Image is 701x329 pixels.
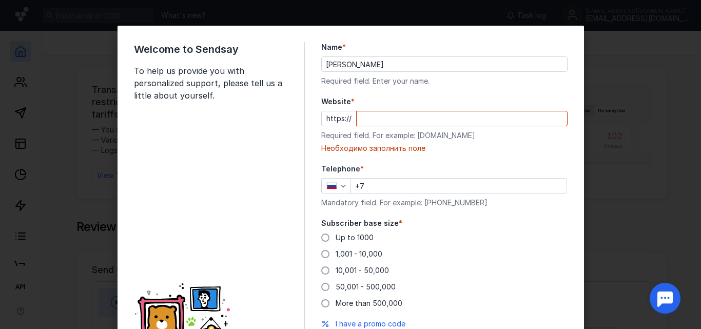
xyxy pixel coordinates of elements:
font: To help us provide you with personalized support, please tell us a little about yourself. [134,66,282,101]
font: Required field. Enter your name. [321,76,430,85]
font: Up to 1000 [336,233,374,242]
font: Telephone [321,164,360,173]
font: Mandatory field. For example: [PHONE_NUMBER] [321,198,488,207]
font: Required field. For example: [DOMAIN_NAME] [321,131,475,140]
font: 1,001 - 10,000 [336,249,382,258]
font: Name [321,43,342,51]
font: I have a promo code [336,319,405,328]
font: More than 500,000 [336,299,402,307]
font: 50,001 - 500,000 [336,282,396,291]
font: 10,001 - 50,000 [336,266,389,275]
div: Необходимо заполнить поле [321,143,568,153]
font: Website [321,97,351,106]
font: Subscriber base size [321,219,399,227]
font: Welcome to Sendsay [134,43,239,55]
button: I have a promo code [336,319,405,329]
